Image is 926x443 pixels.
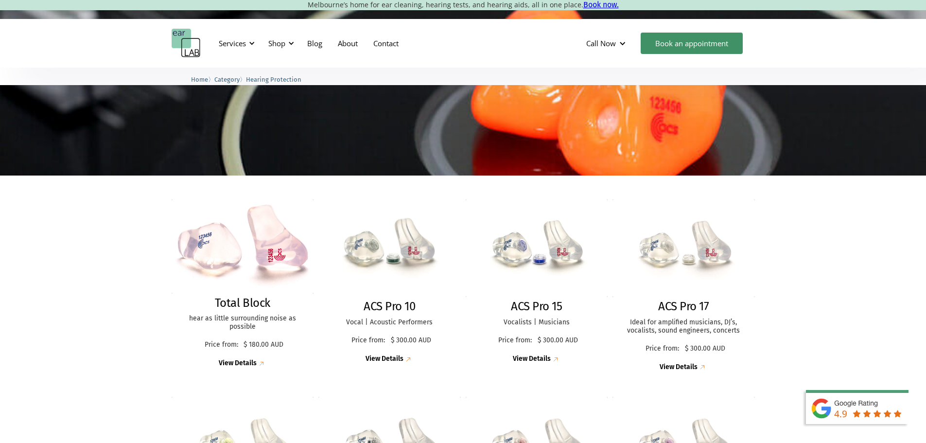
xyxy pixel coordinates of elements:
[466,199,608,297] img: ACS Pro 15
[172,199,314,369] a: Total BlockTotal Blockhear as little surrounding noise as possiblePrice from:$ 180.00 AUDView Det...
[201,341,241,349] p: Price from:
[622,319,745,335] p: Ideal for amplified musicians, DJ’s, vocalists, sound engineers, concerts
[268,38,285,48] div: Shop
[318,199,461,364] a: ACS Pro 10ACS Pro 10Vocal | Acoustic PerformersPrice from:$ 300.00 AUDView Details
[244,341,283,349] p: $ 180.00 AUD
[172,29,201,58] a: home
[366,29,406,57] a: Contact
[219,38,246,48] div: Services
[246,76,301,83] span: Hearing Protection
[348,337,388,345] p: Price from:
[191,74,208,84] a: Home
[538,337,578,345] p: $ 300.00 AUD
[685,345,725,353] p: $ 300.00 AUD
[660,363,698,372] div: View Details
[330,29,366,57] a: About
[181,315,304,331] p: hear as little surrounding noise as possible
[214,74,240,84] a: Category
[612,199,755,372] a: ACS Pro 17ACS Pro 17Ideal for amplified musicians, DJ’s, vocalists, sound engineers, concertsPric...
[213,29,258,58] div: Services
[364,300,415,314] h2: ACS Pro 10
[214,76,240,83] span: Category
[642,345,682,353] p: Price from:
[366,355,403,363] div: View Details
[658,300,709,314] h2: ACS Pro 17
[219,359,257,368] div: View Details
[328,319,451,327] p: Vocal | Acoustic Performers
[475,319,598,327] p: Vocalists | Musicians
[262,29,297,58] div: Shop
[511,300,562,314] h2: ACS Pro 15
[317,198,462,299] img: ACS Pro 10
[466,199,608,364] a: ACS Pro 15ACS Pro 15Vocalists | MusiciansPrice from:$ 300.00 AUDView Details
[246,74,301,84] a: Hearing Protection
[578,29,636,58] div: Call Now
[612,199,755,297] img: ACS Pro 17
[586,38,616,48] div: Call Now
[391,337,431,345] p: $ 300.00 AUD
[172,199,314,294] img: Total Block
[191,76,208,83] span: Home
[495,337,535,345] p: Price from:
[641,33,743,54] a: Book an appointment
[513,355,551,363] div: View Details
[191,74,214,85] li: 〉
[215,296,270,310] h2: Total Block
[214,74,246,85] li: 〉
[299,29,330,57] a: Blog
